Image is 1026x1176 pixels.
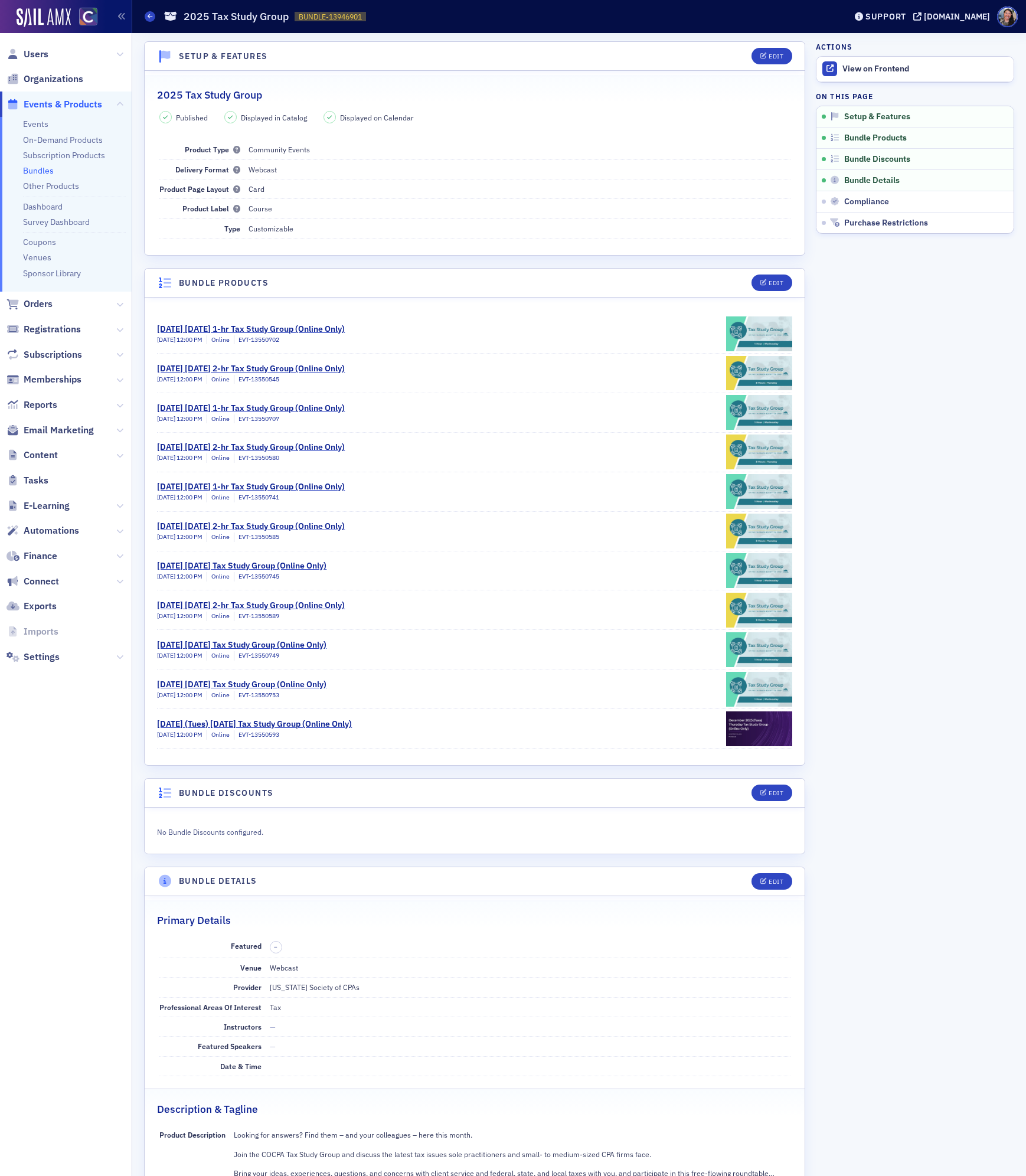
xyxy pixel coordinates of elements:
[207,414,230,424] div: Online
[233,982,262,992] span: Provider
[157,730,177,739] span: [DATE]
[157,323,345,335] div: [DATE] [DATE] 1-hr Tax Study Group (Online Only)
[24,550,57,563] span: Finance
[157,913,231,928] h2: Primary Details
[177,691,202,699] span: 12:00 PM
[17,8,71,27] img: SailAMX
[844,154,910,165] span: Bundle Discounts
[179,787,273,799] h4: Bundle Discounts
[157,453,177,462] span: [DATE]
[157,493,177,501] span: [DATE]
[769,790,783,796] div: Edit
[769,53,783,60] div: Edit
[176,112,208,123] span: Published
[865,11,906,22] div: Support
[234,453,279,463] div: EVT-13550580
[234,375,279,384] div: EVT-13550545
[157,551,792,590] a: [DATE] [DATE] Tax Study Group (Online Only)[DATE] 12:00 PMOnlineEVT-13550745
[6,48,48,61] a: Users
[816,57,1014,81] a: View on Frontend
[6,424,94,437] a: Email Marketing
[157,433,792,472] a: [DATE] [DATE] 2-hr Tax Study Group (Online Only)[DATE] 12:00 PMOnlineEVT-13550580
[234,572,279,582] div: EVT-13550745
[6,398,57,411] a: Reports
[6,449,58,462] a: Content
[249,145,310,154] span: Community Events
[6,550,57,563] a: Finance
[207,335,230,345] div: Online
[270,1002,281,1012] div: Tax
[157,709,792,748] a: [DATE] (Tues) [DATE] Tax Study Group (Online Only)[DATE] 12:00 PMOnlineEVT-13550593
[24,524,79,537] span: Automations
[6,474,48,487] a: Tasks
[179,875,257,887] h4: Bundle Details
[249,184,264,194] span: Card
[177,453,202,462] span: 12:00 PM
[157,691,177,699] span: [DATE]
[157,354,792,393] a: [DATE] [DATE] 2-hr Tax Study Group (Online Only)[DATE] 12:00 PMOnlineEVT-13550545
[913,12,994,21] button: [DOMAIN_NAME]
[24,625,58,638] span: Imports
[177,335,202,344] span: 12:00 PM
[157,718,352,730] div: [DATE] (Tues) [DATE] Tax Study Group (Online Only)
[159,184,240,194] span: Product Page Layout
[816,91,1014,102] h4: On this page
[207,572,230,582] div: Online
[23,237,56,247] a: Coupons
[234,691,279,700] div: EVT-13550753
[23,119,48,129] a: Events
[751,275,792,291] button: Edit
[234,533,279,542] div: EVT-13550585
[185,145,240,154] span: Product Type
[177,651,202,659] span: 12:00 PM
[23,201,63,212] a: Dashboard
[842,64,1008,74] div: View on Frontend
[6,348,82,361] a: Subscriptions
[207,651,230,661] div: Online
[241,112,307,123] span: Displayed in Catalog
[157,87,262,103] h2: 2025 Tax Study Group
[157,572,177,580] span: [DATE]
[249,165,277,174] span: Webcast
[177,375,202,383] span: 12:00 PM
[6,323,81,336] a: Registrations
[24,651,60,664] span: Settings
[234,1129,790,1140] p: Looking for answers? Find them – and your colleagues – here this month.
[224,224,240,233] span: Type
[751,873,792,890] button: Edit
[844,175,900,186] span: Bundle Details
[924,11,990,22] div: [DOMAIN_NAME]
[23,181,79,191] a: Other Products
[157,669,792,708] a: [DATE] [DATE] Tax Study Group (Online Only)[DATE] 12:00 PMOnlineEVT-13550753
[299,12,362,22] span: BUNDLE-13946901
[6,373,81,386] a: Memberships
[207,691,230,700] div: Online
[844,133,907,143] span: Bundle Products
[340,112,414,123] span: Displayed on Calendar
[157,362,345,375] div: [DATE] [DATE] 2-hr Tax Study Group (Online Only)
[234,1149,790,1159] p: Join the COCPA Tax Study Group and discuss the latest tax issues sole practitioners and small- to...
[240,963,262,972] span: Venue
[24,323,81,336] span: Registrations
[157,630,792,669] a: [DATE] [DATE] Tax Study Group (Online Only)[DATE] 12:00 PMOnlineEVT-13550749
[769,878,783,885] div: Edit
[157,678,326,691] div: [DATE] [DATE] Tax Study Group (Online Only)
[24,298,53,311] span: Orders
[157,402,345,414] div: [DATE] [DATE] 1-hr Tax Study Group (Online Only)
[157,335,177,344] span: [DATE]
[249,219,790,238] dd: Customizable
[159,1002,262,1012] span: Professional Areas Of Interest
[184,9,289,24] h1: 2025 Tax Study Group
[24,499,70,512] span: E-Learning
[6,651,60,664] a: Settings
[157,599,345,612] div: [DATE] [DATE] 2-hr Tax Study Group (Online Only)
[24,424,94,437] span: Email Marketing
[157,520,345,533] div: [DATE] [DATE] 2-hr Tax Study Group (Online Only)
[177,533,202,541] span: 12:00 PM
[6,98,102,111] a: Events & Products
[177,414,202,423] span: 12:00 PM
[71,8,97,28] a: View Homepage
[177,730,202,739] span: 12:00 PM
[157,314,792,353] a: [DATE] [DATE] 1-hr Tax Study Group (Online Only)[DATE] 12:00 PMOnlineEVT-13550702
